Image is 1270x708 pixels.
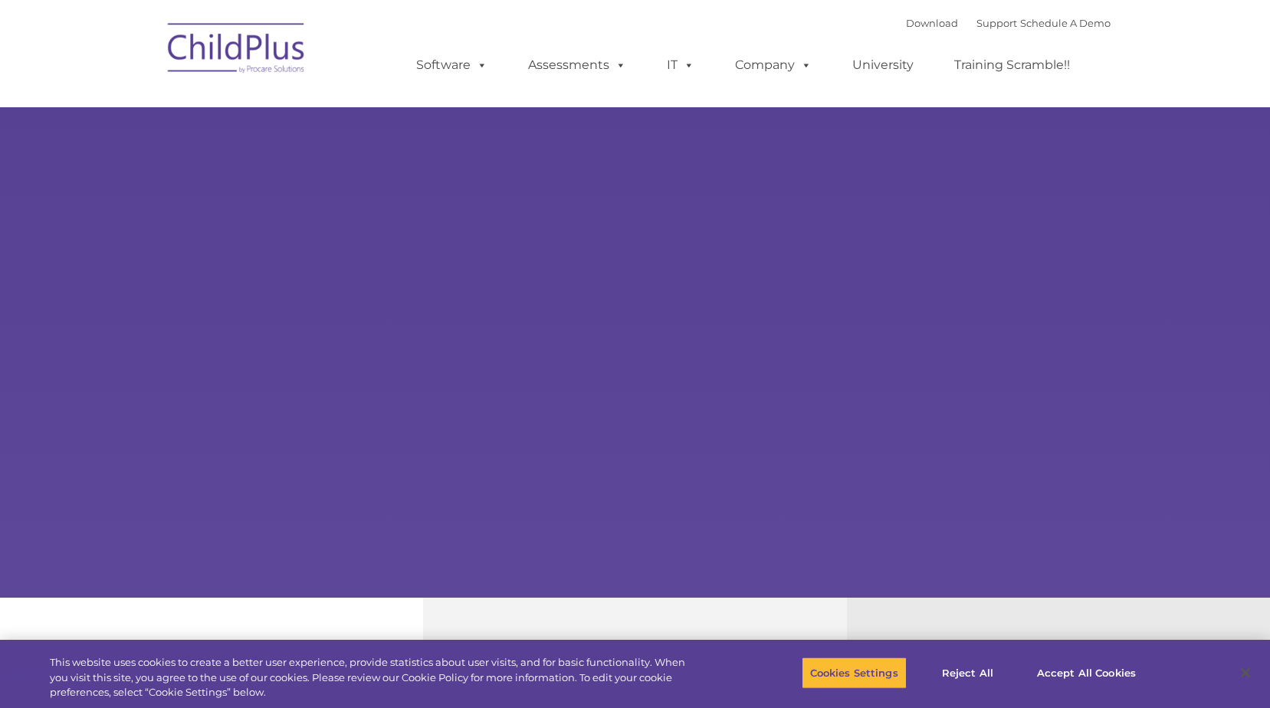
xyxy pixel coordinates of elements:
button: Close [1229,656,1262,690]
a: Schedule A Demo [1020,17,1111,29]
div: This website uses cookies to create a better user experience, provide statistics about user visit... [50,655,698,700]
a: Support [976,17,1017,29]
a: IT [651,50,710,80]
font: | [906,17,1111,29]
a: University [837,50,929,80]
a: Company [720,50,827,80]
a: Download [906,17,958,29]
img: ChildPlus by Procare Solutions [160,12,313,89]
button: Reject All [920,657,1016,689]
a: Software [401,50,503,80]
a: Assessments [513,50,642,80]
button: Accept All Cookies [1029,657,1144,689]
a: Training Scramble!! [939,50,1085,80]
button: Cookies Settings [802,657,907,689]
